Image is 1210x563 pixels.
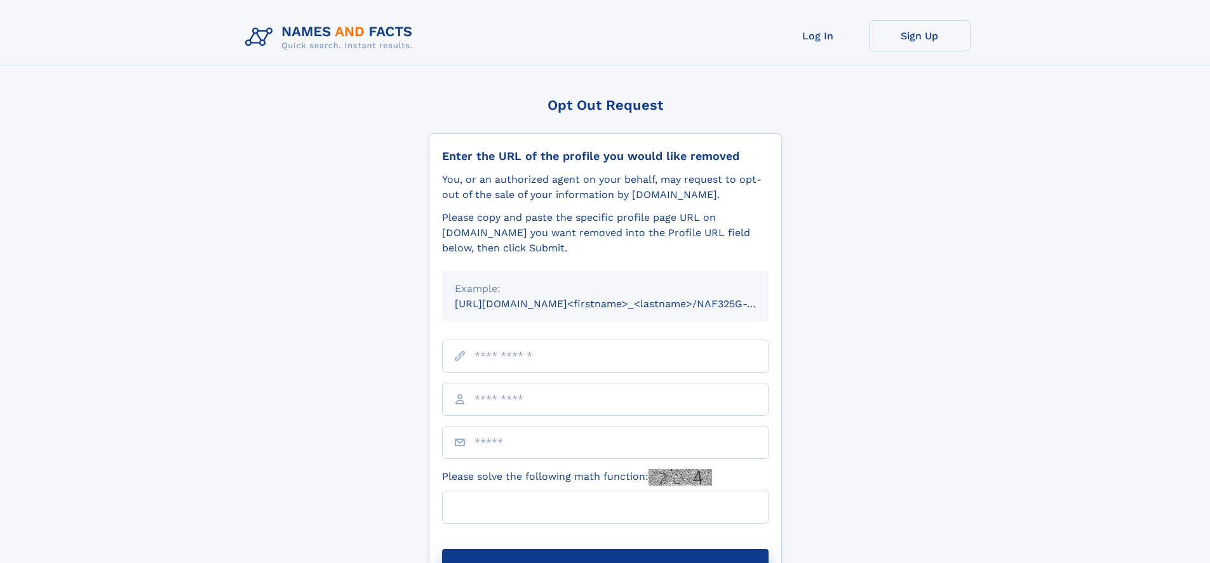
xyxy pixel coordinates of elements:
[869,20,971,51] a: Sign Up
[455,281,756,296] div: Example:
[240,20,423,55] img: Logo Names and Facts
[767,20,869,51] a: Log In
[442,210,769,256] div: Please copy and paste the specific profile page URL on [DOMAIN_NAME] you want removed into the Pr...
[442,149,769,163] div: Enter the URL of the profile you would like removed
[442,172,769,202] div: You, or an authorized agent on your behalf, may request to opt-out of the sale of your informatio...
[429,97,782,113] div: Opt Out Request
[455,298,793,310] small: [URL][DOMAIN_NAME]<firstname>_<lastname>/NAF325G-xxxxxxxx
[442,469,712,486] label: Please solve the following math function:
